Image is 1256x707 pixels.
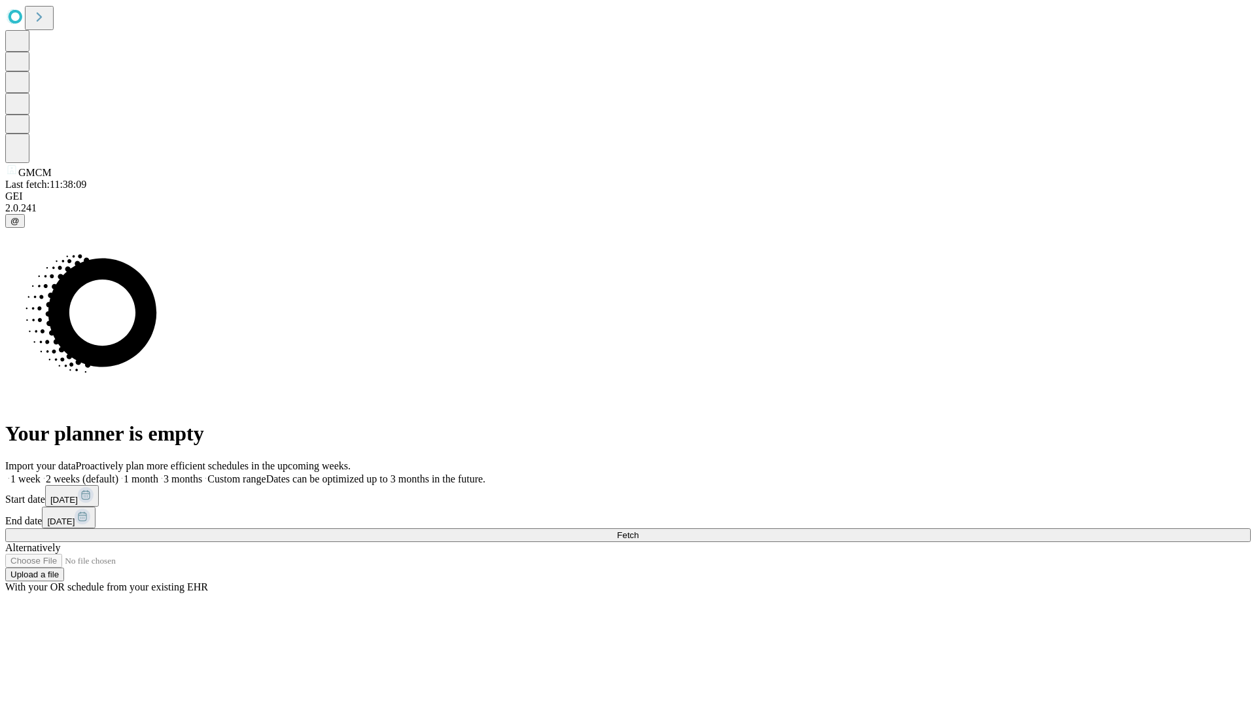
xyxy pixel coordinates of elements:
[46,473,118,484] span: 2 weeks (default)
[50,495,78,505] span: [DATE]
[617,530,638,540] span: Fetch
[5,202,1251,214] div: 2.0.241
[5,542,60,553] span: Alternatively
[18,167,52,178] span: GMCM
[5,507,1251,528] div: End date
[5,568,64,581] button: Upload a file
[10,216,20,226] span: @
[42,507,96,528] button: [DATE]
[47,517,75,526] span: [DATE]
[10,473,41,484] span: 1 week
[5,190,1251,202] div: GEI
[266,473,485,484] span: Dates can be optimized up to 3 months in the future.
[207,473,266,484] span: Custom range
[5,179,86,190] span: Last fetch: 11:38:09
[124,473,158,484] span: 1 month
[5,460,76,471] span: Import your data
[5,422,1251,446] h1: Your planner is empty
[5,485,1251,507] div: Start date
[76,460,351,471] span: Proactively plan more efficient schedules in the upcoming weeks.
[5,214,25,228] button: @
[45,485,99,507] button: [DATE]
[5,581,208,592] span: With your OR schedule from your existing EHR
[5,528,1251,542] button: Fetch
[164,473,202,484] span: 3 months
